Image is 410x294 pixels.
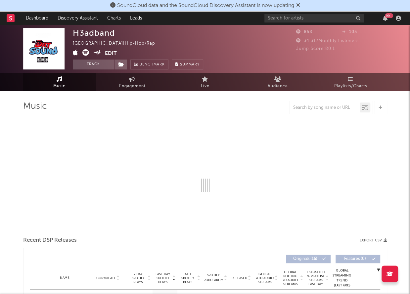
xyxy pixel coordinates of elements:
a: Discovery Assistant [53,12,103,25]
span: ATD Spotify Plays [179,272,197,284]
div: Name [43,275,87,280]
button: Track [73,60,114,69]
span: Released [232,276,247,280]
a: Live [169,73,242,91]
div: [GEOGRAPHIC_DATA] | Hip-Hop/Rap [73,40,170,48]
a: Playlists/Charts [314,73,387,91]
span: Estimated % Playlist Streams Last Day [307,270,325,286]
div: H3adband [73,28,115,38]
span: 105 [342,30,357,34]
button: Features(0) [336,255,380,263]
span: 858 [296,30,312,34]
button: Originals(16) [286,255,331,263]
span: SoundCloud data and the SoundCloud Discovery Assistant is now updating [117,3,294,8]
a: Leads [125,12,147,25]
div: Global Streaming Trend (Last 60D) [332,268,352,288]
span: Engagement [119,82,146,90]
span: 34,312 Monthly Listeners [296,39,359,43]
a: Music [23,73,96,91]
span: Music [53,82,66,90]
span: Copyright [96,276,115,280]
span: Spotify Popularity [204,273,223,283]
button: Edit [105,49,117,58]
button: Summary [172,60,203,69]
span: 7 Day Spotify Plays [129,272,147,284]
a: Charts [103,12,125,25]
span: Playlists/Charts [334,82,367,90]
span: Jump Score: 80.1 [296,47,335,51]
span: Audience [268,82,288,90]
button: 99+ [383,16,387,21]
span: Recent DSP Releases [23,236,77,244]
div: 99 + [385,13,393,18]
span: Benchmark [140,61,165,69]
span: Summary [180,63,200,66]
input: Search by song name or URL [290,105,360,110]
span: Dismiss [296,3,300,8]
a: Engagement [96,73,169,91]
a: Audience [242,73,314,91]
input: Search for artists [264,14,364,22]
span: Features ( 0 ) [340,257,370,261]
span: Global Rolling 7D Audio Streams [281,270,299,286]
span: Global ATD Audio Streams [256,272,274,284]
span: Last Day Spotify Plays [154,272,172,284]
button: Export CSV [360,238,387,242]
a: Dashboard [21,12,53,25]
span: Originals ( 16 ) [290,257,321,261]
span: Live [201,82,209,90]
a: Benchmark [130,60,168,69]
